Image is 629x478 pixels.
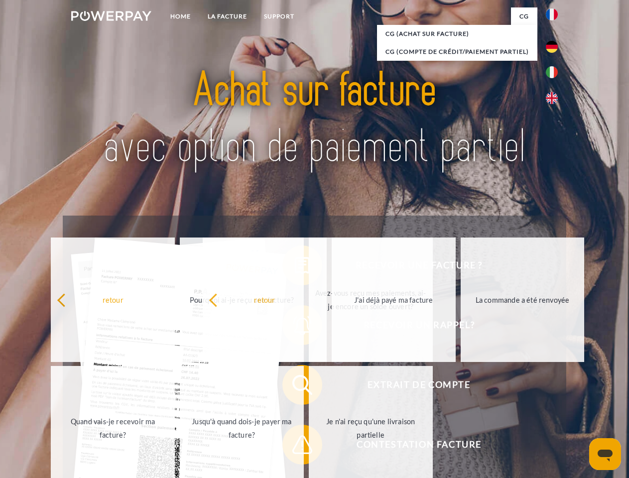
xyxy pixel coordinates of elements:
[315,415,427,442] div: Je n'ai reçu qu'une livraison partielle
[377,43,537,61] a: CG (Compte de crédit/paiement partiel)
[57,415,169,442] div: Quand vais-je recevoir ma facture?
[186,293,298,306] div: Pourquoi ai-je reçu une facture?
[546,8,558,20] img: fr
[209,293,321,306] div: retour
[95,48,534,191] img: title-powerpay_fr.svg
[255,7,303,25] a: Support
[57,293,169,306] div: retour
[511,7,537,25] a: CG
[546,92,558,104] img: en
[162,7,199,25] a: Home
[377,25,537,43] a: CG (achat sur facture)
[467,293,579,306] div: La commande a été renvoyée
[71,11,151,21] img: logo-powerpay-white.svg
[199,7,255,25] a: LA FACTURE
[589,438,621,470] iframe: Bouton de lancement de la fenêtre de messagerie
[338,293,450,306] div: J'ai déjà payé ma facture
[186,415,298,442] div: Jusqu'à quand dois-je payer ma facture?
[546,66,558,78] img: it
[546,41,558,53] img: de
